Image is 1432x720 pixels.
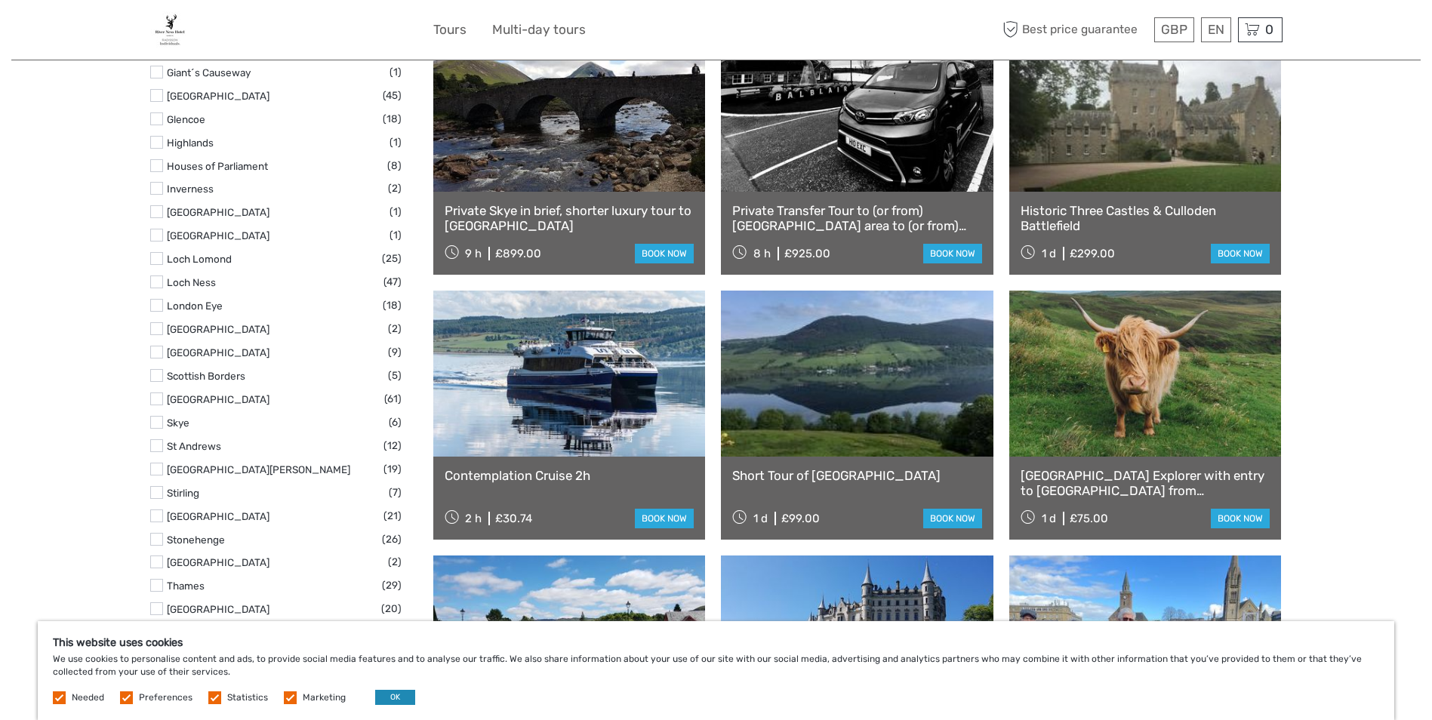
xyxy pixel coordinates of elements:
[167,346,269,358] a: [GEOGRAPHIC_DATA]
[1042,247,1056,260] span: 1 d
[999,17,1150,42] span: Best price guarantee
[167,253,232,265] a: Loch Lomond
[382,577,402,594] span: (29)
[732,468,982,483] a: Short Tour of [GEOGRAPHIC_DATA]
[383,87,402,104] span: (45)
[465,512,482,525] span: 2 h
[303,691,346,704] label: Marketing
[495,247,541,260] div: £899.00
[227,691,268,704] label: Statistics
[388,343,402,361] span: (9)
[387,157,402,174] span: (8)
[445,203,694,234] a: Private Skye in brief, shorter luxury tour to [GEOGRAPHIC_DATA]
[167,183,214,195] a: Inverness
[21,26,171,38] p: We're away right now. Please check back later!
[167,137,214,149] a: Highlands
[388,320,402,337] span: (2)
[167,300,223,312] a: London Eye
[389,484,402,501] span: (7)
[390,134,402,151] span: (1)
[445,468,694,483] a: Contemplation Cruise 2h
[390,63,402,81] span: (1)
[167,556,269,568] a: [GEOGRAPHIC_DATA]
[167,440,221,452] a: St Andrews
[174,23,192,42] button: Open LiveChat chat widget
[1161,22,1187,37] span: GBP
[383,460,402,478] span: (19)
[1263,22,1276,37] span: 0
[167,603,269,615] a: [GEOGRAPHIC_DATA]
[383,297,402,314] span: (18)
[389,414,402,431] span: (6)
[732,203,982,234] a: Private Transfer Tour to (or from) [GEOGRAPHIC_DATA] area to (or from) [GEOGRAPHIC_DATA] or [GEOG...
[388,367,402,384] span: (5)
[390,203,402,220] span: (1)
[167,393,269,405] a: [GEOGRAPHIC_DATA]
[383,437,402,454] span: (12)
[784,247,830,260] div: £925.00
[167,90,269,102] a: [GEOGRAPHIC_DATA]
[167,206,269,218] a: [GEOGRAPHIC_DATA]
[167,160,268,172] a: Houses of Parliament
[383,110,402,128] span: (18)
[635,244,694,263] a: book now
[1021,203,1270,234] a: Historic Three Castles & Culloden Battlefield
[382,531,402,548] span: (26)
[72,691,104,704] label: Needed
[167,370,245,382] a: Scottish Borders
[1070,512,1108,525] div: £75.00
[781,512,820,525] div: £99.00
[383,273,402,291] span: (47)
[1211,509,1270,528] a: book now
[167,323,269,335] a: [GEOGRAPHIC_DATA]
[150,11,190,48] img: 3639-d959b1b7-59ab-4c62-ae41-894ee318c8a5_logo_small.jpg
[167,417,189,429] a: Skye
[388,180,402,197] span: (2)
[923,509,982,528] a: book now
[923,244,982,263] a: book now
[388,553,402,571] span: (2)
[1070,247,1115,260] div: £299.00
[465,247,482,260] span: 9 h
[1211,244,1270,263] a: book now
[635,509,694,528] a: book now
[381,600,402,617] span: (20)
[167,580,205,592] a: Thames
[495,512,532,525] div: £30.74
[383,507,402,525] span: (21)
[167,229,269,242] a: [GEOGRAPHIC_DATA]
[433,19,467,41] a: Tours
[1201,17,1231,42] div: EN
[167,463,350,475] a: [GEOGRAPHIC_DATA][PERSON_NAME]
[753,247,771,260] span: 8 h
[38,621,1394,720] div: We use cookies to personalise content and ads, to provide social media features and to analyse ou...
[753,512,768,525] span: 1 d
[167,487,199,499] a: Stirling
[382,250,402,267] span: (25)
[384,390,402,408] span: (61)
[139,691,192,704] label: Preferences
[492,19,586,41] a: Multi-day tours
[167,113,205,125] a: Glencoe
[167,510,269,522] a: [GEOGRAPHIC_DATA]
[167,66,251,78] a: Giant´s Causeway
[53,636,1379,649] h5: This website uses cookies
[1042,512,1056,525] span: 1 d
[390,226,402,244] span: (1)
[1021,468,1270,499] a: [GEOGRAPHIC_DATA] Explorer with entry to [GEOGRAPHIC_DATA] from [GEOGRAPHIC_DATA]
[167,534,225,546] a: Stonehenge
[375,690,415,705] button: OK
[167,276,216,288] a: Loch Ness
